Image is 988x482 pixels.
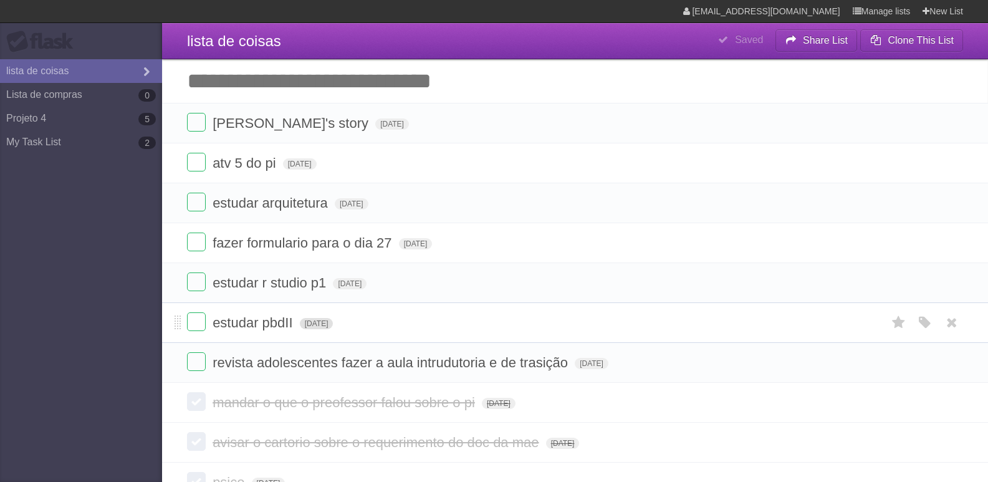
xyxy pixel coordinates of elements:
button: Share List [775,29,858,52]
label: Done [187,153,206,171]
label: Done [187,272,206,291]
label: Done [187,193,206,211]
span: [PERSON_NAME]'s story [213,115,372,131]
span: [DATE] [375,118,409,130]
b: Clone This List [888,35,954,46]
span: [DATE] [575,358,608,369]
span: [DATE] [335,198,368,210]
span: [DATE] [300,318,333,329]
label: Done [187,113,206,132]
label: Done [187,233,206,251]
div: Flask [6,31,81,53]
span: lista de coisas [187,32,281,49]
label: Done [187,432,206,451]
b: 0 [138,89,156,102]
b: Share List [803,35,848,46]
label: Done [187,392,206,411]
span: fazer formulario para o dia 27 [213,235,395,251]
span: [DATE] [283,158,317,170]
span: estudar pbdII [213,315,295,330]
label: Done [187,312,206,331]
span: estudar r studio p1 [213,275,329,291]
label: Star task [887,312,911,333]
span: atv 5 do pi [213,155,279,171]
span: [DATE] [546,438,580,449]
span: [DATE] [399,238,433,249]
label: Done [187,352,206,371]
span: estudar arquitetura [213,195,331,211]
b: 2 [138,137,156,149]
span: mandar o que o preofessor falou sobre o pi [213,395,478,410]
span: [DATE] [333,278,367,289]
span: avisar o cartorio sobre o requerimento do doc da mae [213,435,542,450]
span: revista adolescentes fazer a aula intrudutoria e de trasição [213,355,571,370]
button: Clone This List [860,29,963,52]
b: Saved [735,34,763,45]
b: 5 [138,113,156,125]
span: [DATE] [482,398,516,409]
